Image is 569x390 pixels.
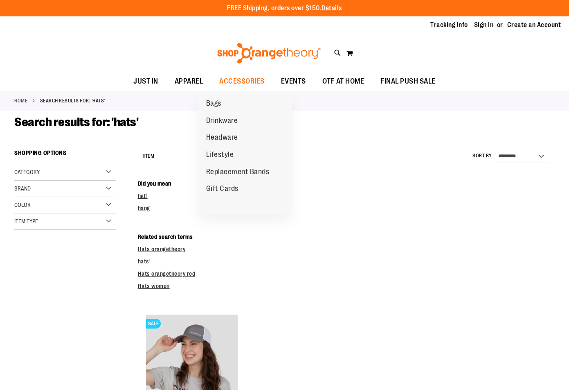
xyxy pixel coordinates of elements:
a: Tracking Info [430,20,468,29]
span: EVENTS [281,72,306,91]
span: ACCESSORIES [219,72,265,91]
a: hang [138,205,150,211]
span: JUST IN [133,72,158,91]
span: Headware [206,133,238,143]
label: Sort By [472,152,492,159]
a: Hats orangetheory [138,246,186,252]
dt: Related search terms [138,233,555,241]
a: Home [14,97,27,104]
a: EVENTS [273,72,314,91]
span: Lifestyle [206,150,234,161]
span: 1 [142,153,144,159]
a: Gift Cards [198,180,247,197]
span: SALE [146,319,161,329]
span: Item Type [14,218,38,224]
a: APPAREL [166,72,211,91]
span: Brand [14,185,31,192]
a: Hats orangetheory red [138,270,196,277]
a: Headware [198,129,246,146]
ul: ACCESSORIES [198,91,292,214]
a: Lifestyle [198,146,242,163]
a: JUST IN [125,72,166,91]
span: Category [14,169,40,175]
span: Drinkware [206,116,238,127]
a: half [138,193,148,199]
a: FINAL PUSH SALE [372,72,444,91]
span: Bags [206,99,221,109]
a: Details [322,5,342,12]
span: FINAL PUSH SALE [380,72,436,91]
span: Gift Cards [206,184,238,195]
strong: Shopping Options [14,146,116,164]
span: Search results for: 'hats' [14,115,138,129]
img: Shop Orangetheory [216,43,322,63]
a: Bags [198,95,229,112]
a: hats' [138,258,151,265]
span: APPAREL [175,72,203,91]
a: Replacement Bands [198,163,278,181]
a: Create an Account [507,20,561,29]
a: OTF AT HOME [314,72,373,91]
dt: Did you mean [138,179,555,188]
h2: Item [142,150,155,163]
p: FREE Shipping, orders over $150. [227,4,342,13]
a: Hats women [138,283,170,289]
a: Drinkware [198,112,246,129]
span: Replacement Bands [206,168,270,178]
a: ACCESSORIES [211,72,273,91]
a: Sign In [474,20,494,29]
span: Color [14,202,31,208]
span: OTF AT HOME [322,72,364,91]
strong: Search results for: 'hats' [40,97,105,104]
